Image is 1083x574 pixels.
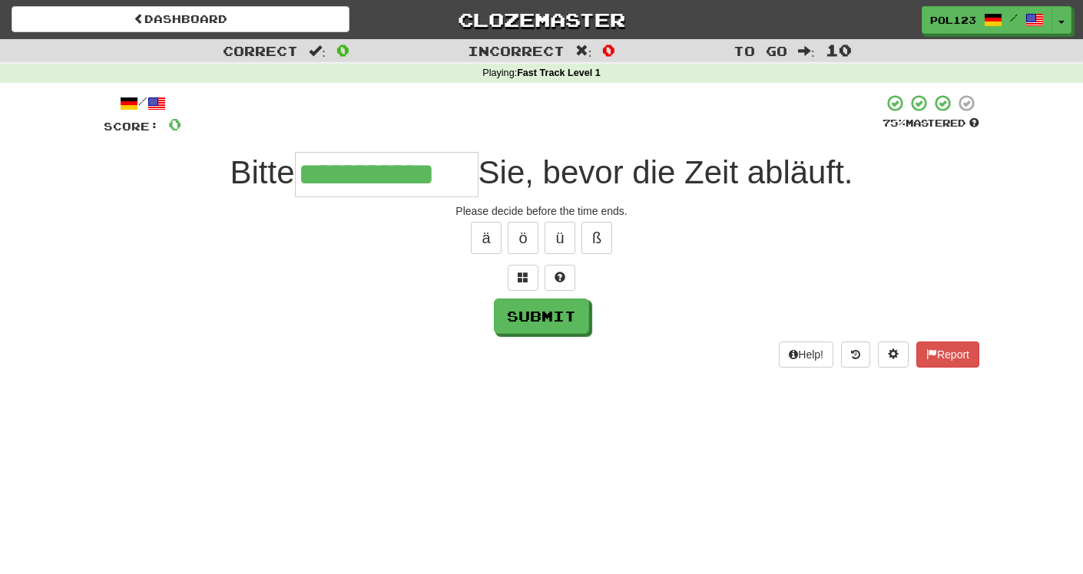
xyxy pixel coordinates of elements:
[168,114,181,134] span: 0
[508,222,538,254] button: ö
[494,299,589,334] button: Submit
[916,341,979,368] button: Report
[373,6,710,33] a: Clozemaster
[468,43,565,58] span: Incorrect
[471,222,502,254] button: ä
[883,117,979,130] div: Mastered
[779,341,833,368] button: Help!
[883,117,906,129] span: 75 %
[479,154,853,190] span: Sie, bevor die Zeit abläuft.
[336,41,349,59] span: 0
[602,41,615,59] span: 0
[930,13,976,27] span: Pol123
[104,120,159,133] span: Score:
[581,222,612,254] button: ß
[545,265,575,291] button: Single letter hint - you only get 1 per sentence and score half the points! alt+h
[734,43,787,58] span: To go
[1010,12,1018,23] span: /
[104,203,979,219] div: Please decide before the time ends.
[508,265,538,291] button: Switch sentence to multiple choice alt+p
[104,94,181,113] div: /
[12,6,349,32] a: Dashboard
[826,41,852,59] span: 10
[922,6,1052,34] a: Pol123 /
[798,45,815,58] span: :
[545,222,575,254] button: ü
[841,341,870,368] button: Round history (alt+y)
[230,154,295,190] span: Bitte
[309,45,326,58] span: :
[223,43,298,58] span: Correct
[517,68,601,78] strong: Fast Track Level 1
[575,45,592,58] span: :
